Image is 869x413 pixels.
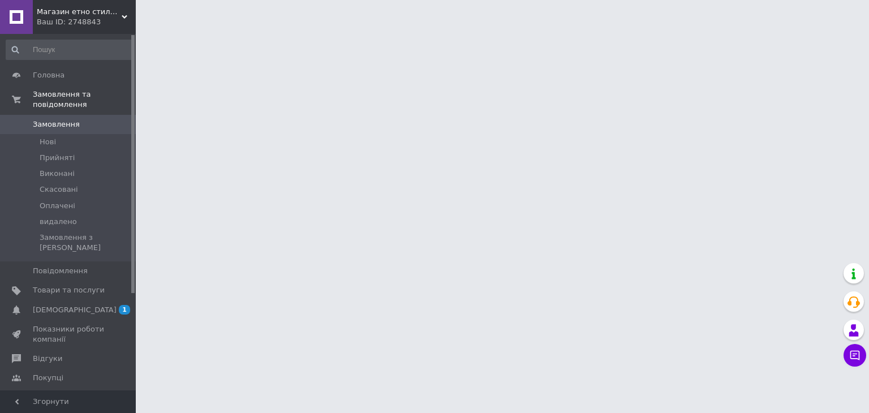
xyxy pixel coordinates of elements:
[6,40,134,60] input: Пошук
[33,119,80,130] span: Замовлення
[37,7,122,17] span: Магазин етно стилю Полотно
[33,324,105,345] span: Показники роботи компанії
[40,184,78,195] span: Скасовані
[37,17,136,27] div: Ваш ID: 2748843
[33,70,64,80] span: Головна
[33,89,136,110] span: Замовлення та повідомлення
[33,373,63,383] span: Покупці
[119,305,130,315] span: 1
[33,354,62,364] span: Відгуки
[40,137,56,147] span: Нові
[844,344,866,367] button: Чат з покупцем
[40,153,75,163] span: Прийняті
[40,217,77,227] span: видалено
[33,305,117,315] span: [DEMOGRAPHIC_DATA]
[33,285,105,295] span: Товари та послуги
[33,266,88,276] span: Повідомлення
[40,169,75,179] span: Виконані
[40,201,75,211] span: Оплачені
[40,233,132,253] span: Замовлення з [PERSON_NAME]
